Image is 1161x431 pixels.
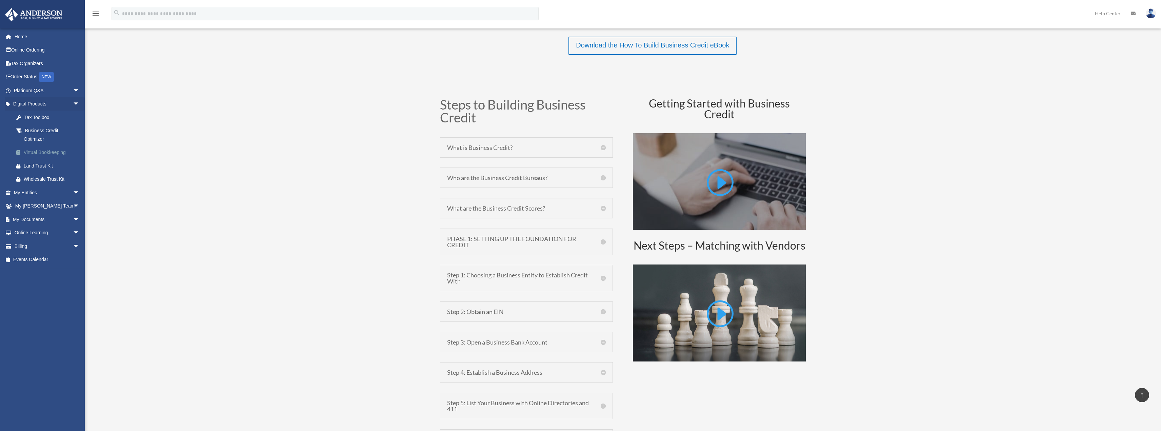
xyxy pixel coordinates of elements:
span: arrow_drop_down [73,226,86,240]
a: Order StatusNEW [5,70,90,84]
a: Platinum Q&Aarrow_drop_down [5,84,90,97]
a: vertical_align_top [1135,388,1149,402]
span: arrow_drop_down [73,199,86,213]
div: Land Trust Kit [24,162,81,170]
a: menu [92,12,100,18]
div: NEW [39,72,54,82]
div: Business Credit Optimizer [24,126,78,143]
a: Business Credit Optimizer [9,124,86,146]
h5: Step 1: Choosing a Business Entity to Establish Credit With [447,272,606,284]
h5: Step 4: Establish a Business Address [447,369,606,375]
a: Virtual Bookkeeping [9,146,90,159]
a: My [PERSON_NAME] Teamarrow_drop_down [5,199,90,213]
span: Next Steps – Matching with Vendors [634,239,805,252]
div: Virtual Bookkeeping [24,148,81,157]
a: My Documentsarrow_drop_down [5,213,90,226]
h5: What is Business Credit? [447,144,606,151]
h1: Steps to Building Business Credit [440,98,613,127]
h5: Who are the Business Credit Bureaus? [447,175,606,181]
h5: Step 2: Obtain an EIN [447,309,606,315]
h5: Step 3: Open a Business Bank Account [447,339,606,345]
img: Anderson Advisors Platinum Portal [3,8,64,21]
h5: What are the Business Credit Scores? [447,205,606,211]
div: Tax Toolbox [24,113,81,122]
i: menu [92,9,100,18]
h5: PHASE 1: SETTING UP THE FOUNDATION FOR CREDIT [447,236,606,248]
span: arrow_drop_down [73,186,86,200]
a: Tax Organizers [5,57,90,70]
a: Wholesale Trust Kit [9,173,90,186]
span: arrow_drop_down [73,213,86,227]
span: arrow_drop_down [73,97,86,111]
a: Events Calendar [5,253,90,267]
a: Download the How To Build Business Credit eBook [568,37,737,55]
a: Online Learningarrow_drop_down [5,226,90,240]
a: Digital Productsarrow_drop_down [5,97,90,111]
a: Land Trust Kit [9,159,90,173]
span: arrow_drop_down [73,239,86,253]
span: Getting Started with Business Credit [649,97,790,121]
a: Tax Toolbox [9,111,90,124]
i: search [113,9,121,17]
a: Billingarrow_drop_down [5,239,90,253]
a: Online Ordering [5,43,90,57]
div: Wholesale Trust Kit [24,175,81,183]
a: My Entitiesarrow_drop_down [5,186,90,199]
i: vertical_align_top [1138,391,1146,399]
img: User Pic [1146,8,1156,18]
span: arrow_drop_down [73,84,86,98]
h5: Step 5: List Your Business with Online Directories and 411 [447,400,606,412]
a: Home [5,30,90,43]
